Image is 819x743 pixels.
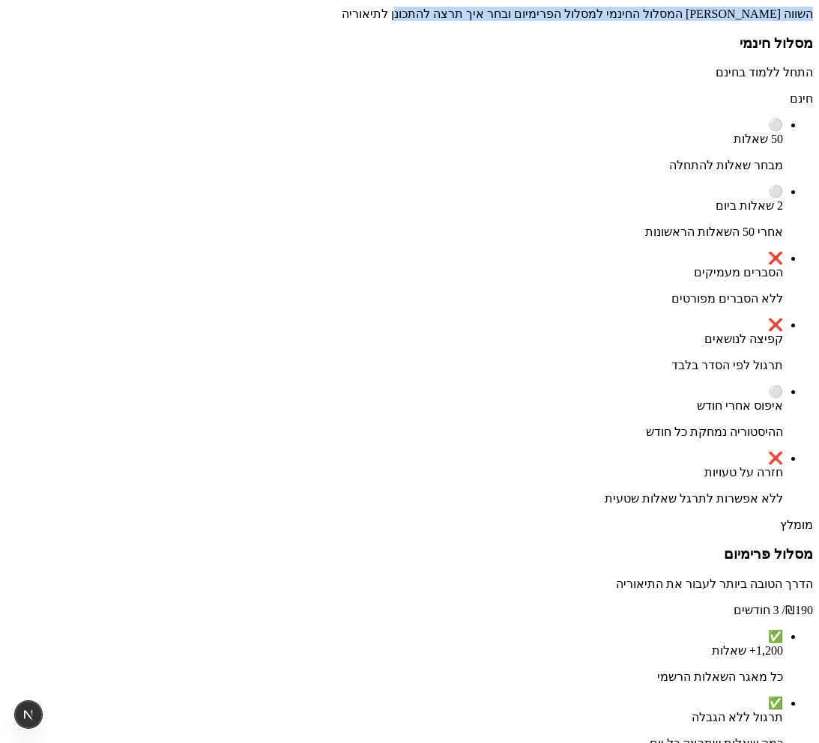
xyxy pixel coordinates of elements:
span: / 3 חודשים [734,604,785,616]
span: 1,200+ שאלות [712,644,783,657]
span: ₪ 190 [785,604,813,616]
p: כל מאגר השאלות הרשמי [6,670,783,684]
span: ✅ [768,630,783,643]
span: ✅ [768,697,783,709]
span: תרגול ללא הגבלה [692,711,783,724]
